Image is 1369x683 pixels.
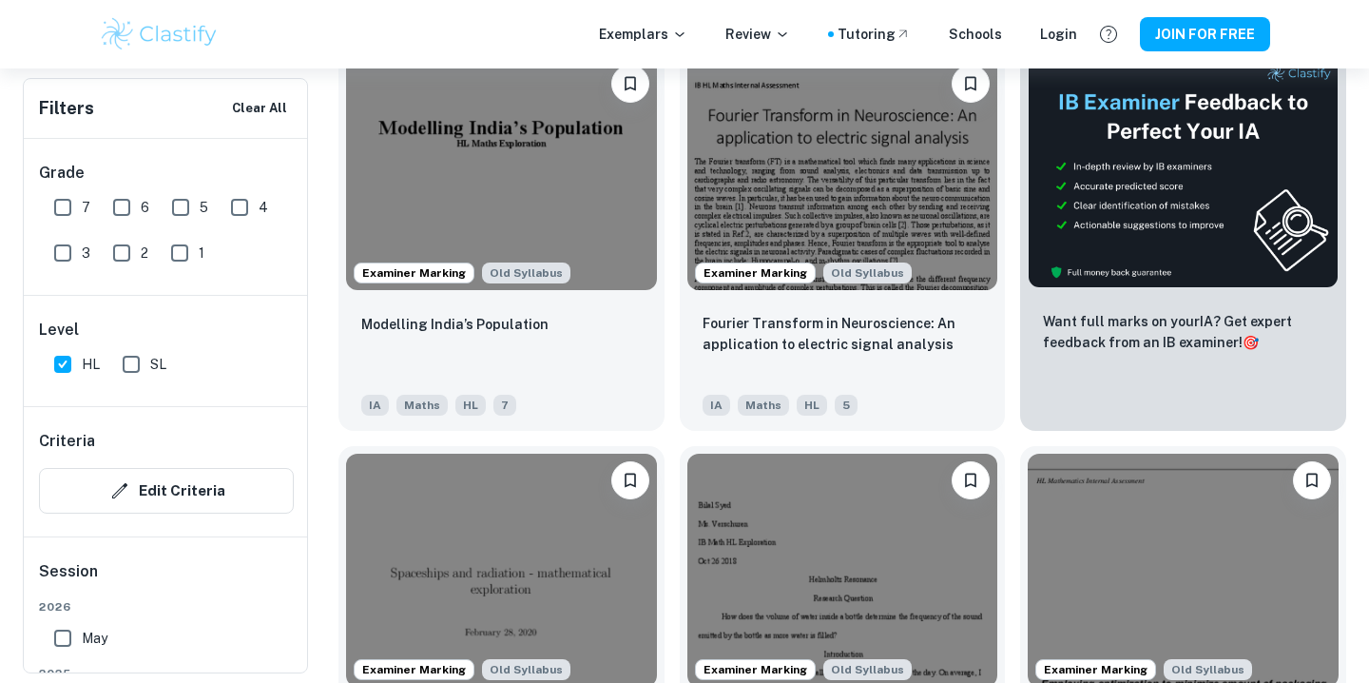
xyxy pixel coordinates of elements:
[823,659,912,680] div: Although this IA is written for the old math syllabus (last exam in November 2020), the current I...
[396,395,448,416] span: Maths
[455,395,486,416] span: HL
[39,430,95,453] h6: Criteria
[227,94,292,123] button: Clear All
[141,243,148,263] span: 2
[39,665,294,682] span: 2025
[1036,661,1155,678] span: Examiner Marking
[680,49,1006,431] a: Examiner MarkingAlthough this IA is written for the old math syllabus (last exam in November 2020...
[696,661,815,678] span: Examiner Marking
[141,197,149,218] span: 6
[482,263,570,283] div: Although this IA is written for the old math syllabus (last exam in November 2020), the current I...
[200,197,208,218] span: 5
[482,263,570,283] span: Old Syllabus
[39,95,94,122] h6: Filters
[703,313,983,355] p: Fourier Transform in Neuroscience: An application to electric signal analysis
[1140,17,1270,51] button: JOIN FOR FREE
[482,659,570,680] div: Although this IA is written for the old math syllabus (last exam in November 2020), the current I...
[952,65,990,103] button: Please log in to bookmark exemplars
[355,264,473,282] span: Examiner Marking
[696,264,815,282] span: Examiner Marking
[361,395,389,416] span: IA
[823,263,912,283] span: Old Syllabus
[1164,659,1252,680] div: Although this IA is written for the old math syllabus (last exam in November 2020), the current I...
[1028,57,1339,288] img: Thumbnail
[823,263,912,283] div: Although this IA is written for the old math syllabus (last exam in November 2020), the current I...
[82,354,100,375] span: HL
[361,314,549,335] p: Modelling India’s Population
[738,395,789,416] span: Maths
[611,461,649,499] button: Please log in to bookmark exemplars
[1164,659,1252,680] span: Old Syllabus
[82,243,90,263] span: 3
[99,15,220,53] img: Clastify logo
[611,65,649,103] button: Please log in to bookmark exemplars
[39,468,294,514] button: Edit Criteria
[725,24,790,45] p: Review
[493,395,516,416] span: 7
[82,197,90,218] span: 7
[199,243,204,263] span: 1
[346,57,657,290] img: Maths IA example thumbnail: Modelling India’s Population
[823,659,912,680] span: Old Syllabus
[39,319,294,341] h6: Level
[39,560,294,598] h6: Session
[838,24,911,45] a: Tutoring
[1020,49,1346,431] a: ThumbnailWant full marks on yourIA? Get expert feedback from an IB examiner!
[797,395,827,416] span: HL
[703,395,730,416] span: IA
[1243,335,1259,350] span: 🎯
[482,659,570,680] span: Old Syllabus
[952,461,990,499] button: Please log in to bookmark exemplars
[599,24,687,45] p: Exemplars
[338,49,665,431] a: Examiner MarkingAlthough this IA is written for the old math syllabus (last exam in November 2020...
[687,57,998,290] img: Maths IA example thumbnail: Fourier Transform in Neuroscience: An ap
[82,628,107,649] span: May
[150,354,166,375] span: SL
[1043,311,1323,353] p: Want full marks on your IA ? Get expert feedback from an IB examiner!
[355,661,473,678] span: Examiner Marking
[39,162,294,185] h6: Grade
[259,197,268,218] span: 4
[1092,18,1125,50] button: Help and Feedback
[835,395,858,416] span: 5
[1040,24,1077,45] a: Login
[1293,461,1331,499] button: Please log in to bookmark exemplars
[949,24,1002,45] a: Schools
[39,598,294,615] span: 2026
